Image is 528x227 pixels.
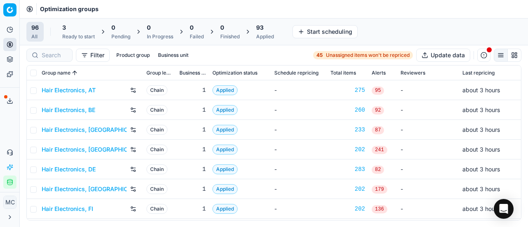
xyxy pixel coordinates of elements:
[212,164,238,174] span: Applied
[462,70,495,76] span: Last repricing
[146,145,167,154] span: Chain
[271,179,327,199] td: -
[397,199,459,219] td: -
[42,145,127,154] a: Hair Electronics, [GEOGRAPHIC_DATA]
[4,196,16,208] span: MC
[42,165,96,173] a: Hair Electronics, DE
[42,185,127,193] a: Hair Electronics, [GEOGRAPHIC_DATA]
[326,52,410,59] span: Unassigned items won't be repriced
[42,106,95,114] a: Hair Electronics, BE
[372,126,384,134] span: 87
[372,185,387,194] span: 179
[113,50,153,60] button: Product group
[146,164,167,174] span: Chain
[494,199,514,219] div: Open Intercom Messenger
[42,70,71,76] span: Group name
[397,159,459,179] td: -
[212,204,238,214] span: Applied
[179,205,206,213] div: 1
[256,23,264,32] span: 93
[397,120,459,140] td: -
[179,126,206,134] div: 1
[330,205,365,213] a: 202
[111,23,115,32] span: 0
[146,184,167,194] span: Chain
[179,185,206,193] div: 1
[146,70,173,76] span: Group level
[416,49,470,62] button: Update data
[42,86,96,94] a: Hair Electronics, AT
[179,106,206,114] div: 1
[401,70,425,76] span: Reviewers
[372,205,387,213] span: 136
[31,23,39,32] span: 96
[42,51,67,59] input: Search
[76,49,110,62] button: Filter
[62,33,95,40] div: Ready to start
[179,70,206,76] span: Business unit
[462,166,500,173] span: about 3 hours
[155,50,192,60] button: Business unit
[313,51,413,59] a: 45Unassigned items won't be repriced
[220,23,224,32] span: 0
[256,33,274,40] div: Applied
[62,23,66,32] span: 3
[146,204,167,214] span: Chain
[271,140,327,159] td: -
[146,125,167,135] span: Chain
[31,33,39,40] div: All
[372,70,386,76] span: Alerts
[462,146,500,153] span: about 3 hours
[330,126,365,134] a: 233
[271,80,327,100] td: -
[330,185,365,193] a: 202
[330,86,365,94] a: 275
[212,70,257,76] span: Optimization status
[271,120,327,140] td: -
[330,145,365,154] a: 202
[40,5,99,13] span: Optimization groups
[372,166,384,174] span: 82
[462,106,500,113] span: about 3 hours
[42,205,93,213] a: Hair Electronics, FI
[397,80,459,100] td: -
[271,199,327,219] td: -
[212,125,238,135] span: Applied
[330,106,365,114] a: 260
[397,179,459,199] td: -
[40,5,99,13] nav: breadcrumb
[146,85,167,95] span: Chain
[462,126,500,133] span: about 3 hours
[212,85,238,95] span: Applied
[147,33,173,40] div: In Progress
[42,126,127,134] a: Hair Electronics, [GEOGRAPHIC_DATA]
[372,146,387,154] span: 241
[212,105,238,115] span: Applied
[190,23,193,32] span: 0
[316,52,323,59] strong: 45
[292,25,358,38] button: Start scheduling
[330,70,356,76] span: Total items
[179,145,206,154] div: 1
[397,100,459,120] td: -
[462,185,500,192] span: about 3 hours
[212,184,238,194] span: Applied
[462,87,500,94] span: about 3 hours
[179,165,206,173] div: 1
[271,159,327,179] td: -
[220,33,240,40] div: Finished
[71,69,79,77] button: Sorted by Group name ascending
[3,196,16,209] button: MC
[372,87,384,95] span: 95
[274,70,318,76] span: Schedule repricing
[330,165,365,173] a: 283
[190,33,204,40] div: Failed
[271,100,327,120] td: -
